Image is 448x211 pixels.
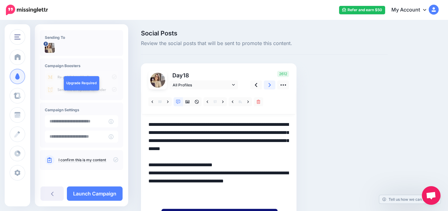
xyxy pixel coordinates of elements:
[45,35,118,40] h4: Sending To
[170,71,239,80] p: Day
[385,2,439,18] a: My Account
[150,73,165,88] img: 218253520_234552475155016_8163494364171905236_n-bsa153206.jpg
[45,108,118,112] h4: Campaign Settings
[45,71,118,95] img: campaign_review_boosters.png
[64,76,99,90] a: Upgrade Required
[183,72,189,79] span: 18
[14,34,21,40] img: menu.png
[339,6,385,14] a: Refer and earn $50
[173,82,231,88] span: All Profiles
[6,5,48,15] img: Missinglettr
[141,30,388,36] span: Social Posts
[141,39,388,48] span: Review the social posts that will be sent to promote this content.
[379,195,441,204] a: Tell us how we can improve
[170,80,238,89] a: All Profiles
[422,186,441,205] a: Open chat
[45,43,55,53] img: 218253520_234552475155016_8163494364171905236_n-bsa153206.jpg
[45,63,118,68] h4: Campaign Boosters
[277,71,289,77] span: 2612
[58,158,106,163] a: I confirm this is my content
